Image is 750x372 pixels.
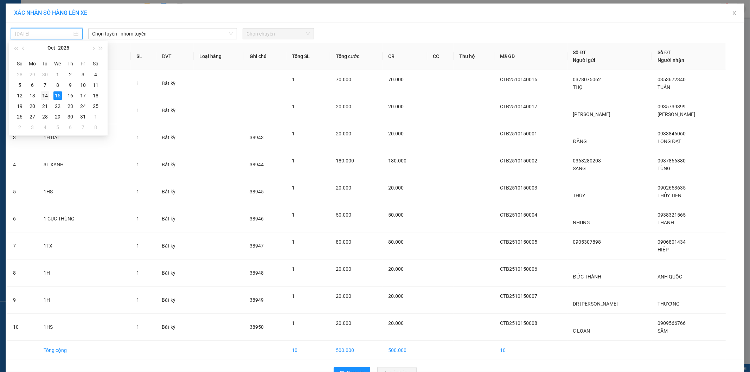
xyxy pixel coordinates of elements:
span: 38944 [250,162,264,167]
td: 2025-11-02 [13,122,26,133]
div: 25 [91,102,100,110]
td: 2025-10-05 [13,80,26,90]
span: 20.000 [388,266,404,272]
td: 2025-09-30 [39,69,51,80]
span: 20.000 [336,104,351,109]
td: Bất kỳ [156,151,194,178]
span: 20.000 [336,131,351,136]
span: 1 [136,243,139,249]
span: HIỆP [658,247,669,252]
div: 11 [91,81,100,89]
span: Người nhận [658,57,684,63]
td: 2025-09-28 [13,69,26,80]
th: STT [7,43,38,70]
span: 0906801434 [658,239,686,245]
td: 10 [7,314,38,341]
td: 1 [7,70,38,97]
td: 1 CỤC THÙNG [38,205,130,232]
span: 20.000 [336,293,351,299]
div: 30 [66,113,75,121]
td: 2025-10-15 [51,90,64,101]
span: 38946 [250,216,264,222]
th: Sa [89,58,102,69]
td: Bất kỳ [156,97,194,124]
span: Chọn chuyến [247,28,310,39]
div: 20 [28,102,37,110]
div: 19 [15,102,24,110]
td: 2025-10-11 [89,80,102,90]
div: 8 [53,81,62,89]
div: 5 [53,123,62,132]
span: 0378075062 [573,77,601,82]
span: 0938321565 [658,212,686,218]
div: 26 [15,113,24,121]
th: CC [427,43,454,70]
span: 80.000 [336,239,351,245]
td: 7 [7,232,38,259]
td: 2025-11-01 [89,111,102,122]
span: TUẤN [658,84,670,90]
span: 80.000 [388,239,404,245]
span: ANH QUỐC [658,274,682,280]
span: 0909566766 [658,320,686,326]
th: Su [13,58,26,69]
span: down [229,32,233,36]
span: 1 [292,320,295,326]
span: 0902653635 [658,185,686,191]
td: 2025-10-08 [51,80,64,90]
td: 2025-10-29 [51,111,64,122]
td: 2025-10-23 [64,101,77,111]
span: THÚY [573,193,585,198]
td: 8 [7,259,38,287]
span: 70.000 [388,77,404,82]
div: 27 [28,113,37,121]
td: 1H DÀI [38,124,130,151]
span: 1 [136,189,139,194]
div: 6 [66,123,75,132]
span: DR [PERSON_NAME] [573,301,618,307]
span: CTB2510150003 [500,185,537,191]
input: 15/10/2025 [15,30,72,38]
td: 9 [7,287,38,314]
span: 180.000 [336,158,354,163]
span: ĐỨC THÀNH [573,274,602,280]
span: Người gửi [573,57,596,63]
span: 0935739399 [658,104,686,109]
td: 2025-11-08 [89,122,102,133]
span: 38947 [250,243,264,249]
span: CTB2510150002 [500,158,537,163]
td: 2025-10-10 [77,80,89,90]
div: 5 [15,81,24,89]
td: 2025-10-27 [26,111,39,122]
td: 2025-11-04 [39,122,51,133]
span: CTB2510140017 [500,104,537,109]
div: 4 [41,123,49,132]
div: 10 [79,81,87,89]
td: 2025-10-28 [39,111,51,122]
div: 16 [66,91,75,100]
span: Số ĐT [573,50,586,55]
div: 4 [91,70,100,79]
span: CTB2510150005 [500,239,537,245]
span: 0933846060 [658,131,686,136]
div: 12 [15,91,24,100]
span: 1 [292,77,295,82]
td: 2025-10-03 [77,69,89,80]
th: Mã GD [494,43,568,70]
td: 2025-10-31 [77,111,89,122]
span: 38945 [250,189,264,194]
span: 50.000 [336,212,351,218]
span: 1 [136,297,139,303]
td: 2025-10-30 [64,111,77,122]
span: CTB2510150008 [500,320,537,326]
span: THƯƠNG [658,301,680,307]
td: 1H [38,287,130,314]
td: 2025-10-04 [89,69,102,80]
td: Bất kỳ [156,259,194,287]
td: 10 [286,341,330,360]
th: SL [131,43,156,70]
span: LONG ĐẠT [658,139,681,144]
div: 13 [28,91,37,100]
div: 7 [41,81,49,89]
div: 28 [15,70,24,79]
